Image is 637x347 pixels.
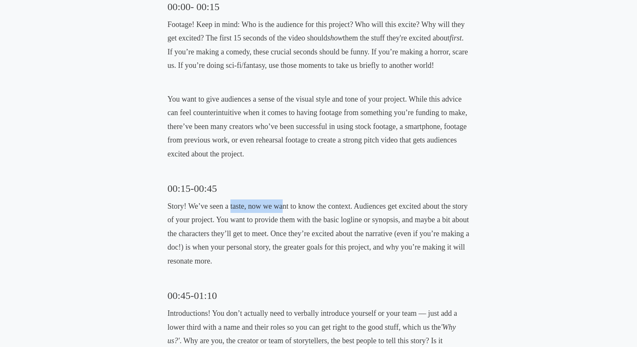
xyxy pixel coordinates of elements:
[168,199,470,268] p: Story! We’ve seen a taste, now we want to know the context. Audiences get excited about the story...
[168,323,456,345] em: 'Why us?'
[168,18,470,73] p: Footage! Keep in mind: Who is the audience for this project? Who will this excite? Why will they ...
[168,92,470,161] p: You want to give audiences a sense of the visual style and tone of your project. While this advic...
[168,289,470,302] h3: 00:45-01:10
[450,34,462,42] em: first
[168,182,470,195] h3: 00:15-00:45
[327,34,343,42] em: show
